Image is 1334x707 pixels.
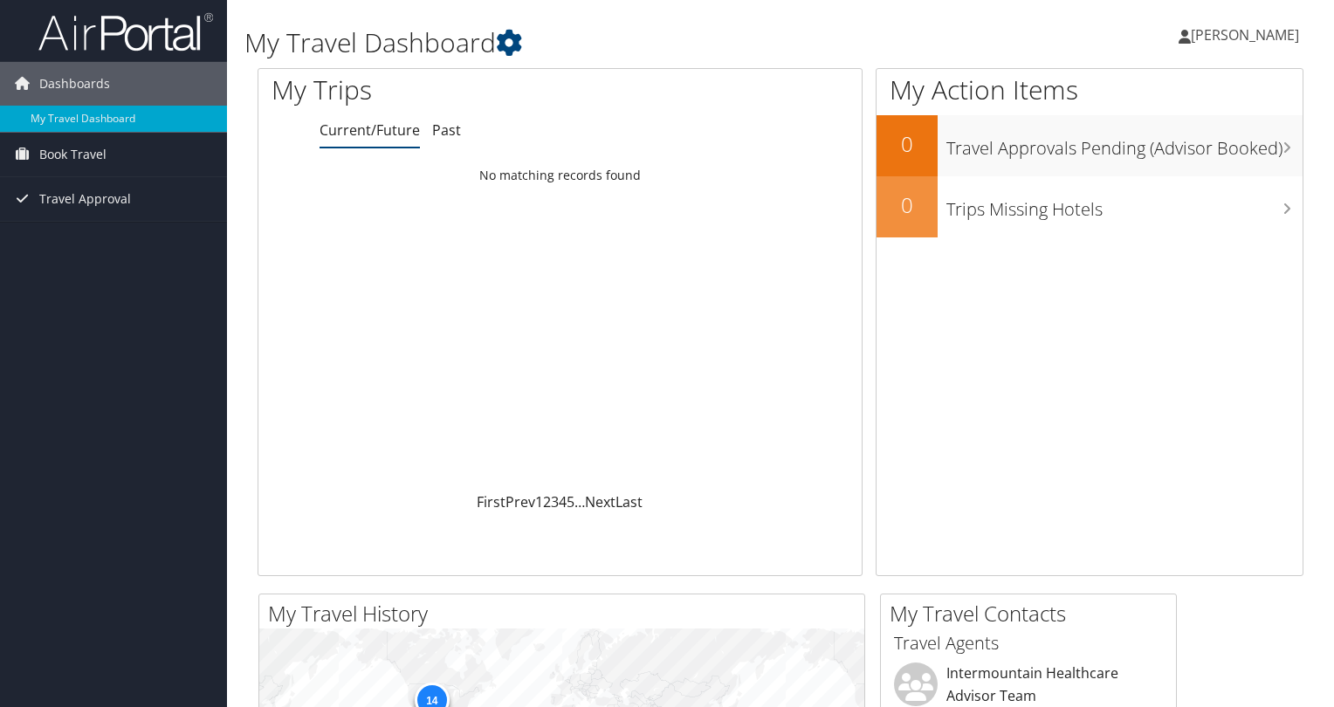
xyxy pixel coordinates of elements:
a: Next [585,492,615,511]
h2: My Travel Contacts [890,599,1176,628]
a: 3 [551,492,559,511]
a: 5 [567,492,574,511]
h3: Travel Agents [894,631,1163,656]
a: Last [615,492,643,511]
a: Past [432,120,461,140]
a: 0Trips Missing Hotels [877,176,1303,237]
span: Travel Approval [39,177,131,221]
h3: Travel Approvals Pending (Advisor Booked) [946,127,1303,161]
a: First [477,492,505,511]
a: Prev [505,492,535,511]
h2: 0 [877,190,938,220]
a: 2 [543,492,551,511]
span: [PERSON_NAME] [1191,25,1299,45]
span: … [574,492,585,511]
span: Dashboards [39,62,110,106]
h1: My Action Items [877,72,1303,108]
td: No matching records found [258,160,862,191]
a: Current/Future [320,120,420,140]
span: Book Travel [39,133,107,176]
a: 1 [535,492,543,511]
h2: My Travel History [268,599,864,628]
h1: My Travel Dashboard [244,24,959,61]
img: airportal-logo.png [38,11,213,52]
a: [PERSON_NAME] [1179,9,1317,61]
h3: Trips Missing Hotels [946,189,1303,222]
a: 4 [559,492,567,511]
h1: My Trips [272,72,597,108]
a: 0Travel Approvals Pending (Advisor Booked) [877,115,1303,176]
h2: 0 [877,129,938,159]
